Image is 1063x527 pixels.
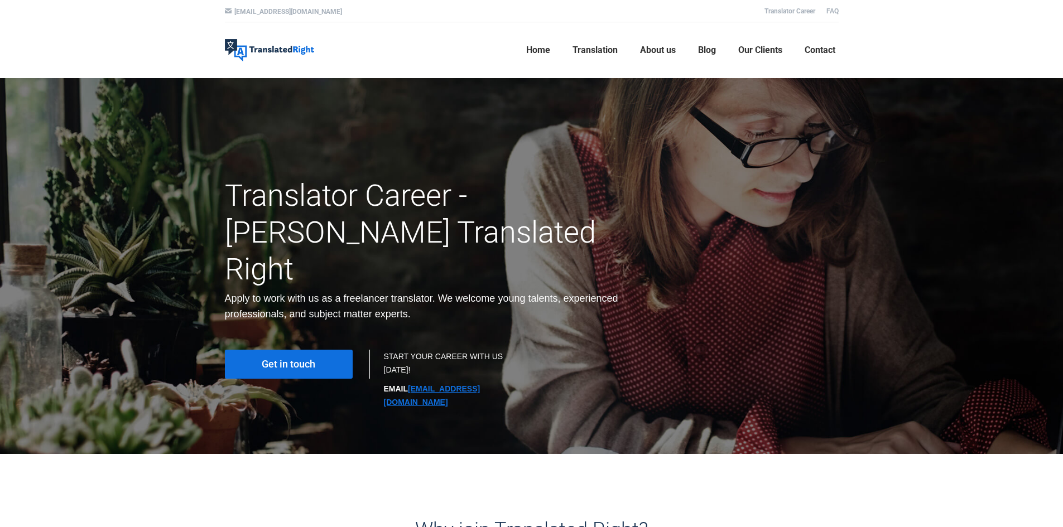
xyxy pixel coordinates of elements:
[234,8,342,16] a: [EMAIL_ADDRESS][DOMAIN_NAME]
[695,32,719,68] a: Blog
[826,7,839,15] a: FAQ
[526,45,550,56] span: Home
[523,32,554,68] a: Home
[573,45,618,56] span: Translation
[225,291,628,322] div: Apply to work with us as a freelancer translator. We welcome young talents, experienced professio...
[384,384,480,407] a: [EMAIL_ADDRESS][DOMAIN_NAME]
[569,32,621,68] a: Translation
[805,45,835,56] span: Contact
[225,177,628,288] h1: Translator Career - [PERSON_NAME] Translated Right
[640,45,676,56] span: About us
[225,350,353,379] a: Get in touch
[384,350,521,409] div: START YOUR CAREER WITH US [DATE]!
[637,32,679,68] a: About us
[384,384,480,407] strong: EMAIL
[698,45,716,56] span: Blog
[801,32,839,68] a: Contact
[225,39,314,61] img: Translated Right
[764,7,815,15] a: Translator Career
[738,45,782,56] span: Our Clients
[735,32,786,68] a: Our Clients
[262,359,315,370] span: Get in touch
